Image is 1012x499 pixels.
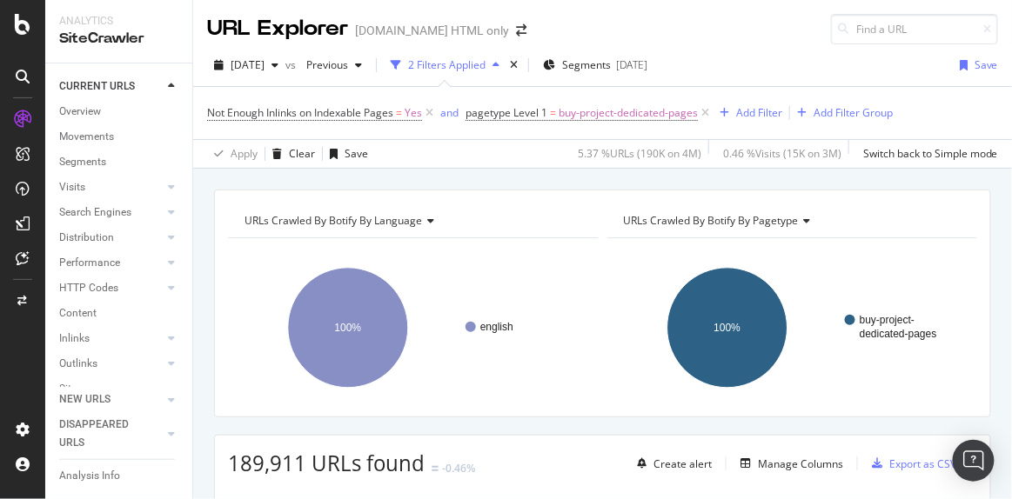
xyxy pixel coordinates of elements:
[516,24,526,37] div: arrow-right-arrow-left
[624,213,799,228] span: URLs Crawled By Botify By pagetype
[59,467,120,485] div: Analysis Info
[207,51,285,79] button: [DATE]
[59,355,97,373] div: Outlinks
[59,153,106,171] div: Segments
[889,456,956,471] div: Export as CSV
[265,140,315,168] button: Clear
[59,279,163,297] a: HTTP Codes
[59,304,97,323] div: Content
[59,254,120,272] div: Performance
[607,252,972,403] svg: A chart.
[559,101,698,125] span: buy-project-dedicated-pages
[653,456,712,471] div: Create alert
[59,29,178,49] div: SiteCrawler
[814,105,893,120] div: Add Filter Group
[59,77,135,96] div: CURRENT URLS
[953,440,995,482] div: Open Intercom Messenger
[59,103,180,121] a: Overview
[59,467,180,485] a: Analysis Info
[241,207,583,235] h4: URLs Crawled By Botify By language
[790,103,893,123] button: Add Filter Group
[59,329,90,348] div: Inlinks
[59,416,163,452] a: DISAPPEARED URLS
[59,254,163,272] a: Performance
[207,14,348,43] div: URL Explorer
[620,207,962,235] h4: URLs Crawled By Botify By pagetype
[734,453,843,474] button: Manage Columns
[630,449,712,477] button: Create alert
[440,104,459,121] button: and
[442,461,475,476] div: -0.46%
[59,103,101,121] div: Overview
[299,57,348,72] span: Previous
[466,105,547,120] span: pagetype Level 1
[59,390,111,409] div: NEW URLS
[59,416,147,452] div: DISAPPEARED URLS
[831,14,998,44] input: Find a URL
[207,105,393,120] span: Not Enough Inlinks on Indexable Pages
[713,103,782,123] button: Add Filter
[231,57,265,72] span: 2025 Aug. 14th
[953,51,998,79] button: Save
[860,328,937,340] text: dedicated-pages
[59,178,163,196] a: Visits
[396,105,402,120] span: =
[345,146,368,161] div: Save
[562,57,611,72] span: Segments
[323,140,368,168] button: Save
[863,146,998,161] div: Switch back to Simple mode
[59,153,180,171] a: Segments
[432,466,439,471] img: Equal
[736,105,782,120] div: Add Filter
[975,57,998,72] div: Save
[299,51,369,79] button: Previous
[550,105,556,120] span: =
[723,146,841,161] div: 0.46 % Visits ( 15K on 3M )
[335,322,362,334] text: 100%
[384,51,506,79] button: 2 Filters Applied
[714,322,741,334] text: 100%
[860,314,915,326] text: buy-project-
[228,252,593,403] svg: A chart.
[207,140,258,168] button: Apply
[59,380,163,398] a: Sitemaps
[408,57,486,72] div: 2 Filters Applied
[59,304,180,323] a: Content
[59,229,114,247] div: Distribution
[59,203,131,222] div: Search Engines
[59,128,114,146] div: Movements
[59,380,104,398] div: Sitemaps
[59,229,163,247] a: Distribution
[758,456,843,471] div: Manage Columns
[440,105,459,120] div: and
[59,355,163,373] a: Outlinks
[228,449,425,477] span: 189,911 URLs found
[59,329,163,348] a: Inlinks
[59,279,118,297] div: HTTP Codes
[355,22,509,39] div: [DOMAIN_NAME] HTML only
[245,213,422,228] span: URLs Crawled By Botify By language
[59,14,178,29] div: Analytics
[59,203,163,222] a: Search Engines
[578,146,701,161] div: 5.37 % URLs ( 190K on 4M )
[289,146,315,161] div: Clear
[59,77,163,96] a: CURRENT URLS
[285,57,299,72] span: vs
[856,140,998,168] button: Switch back to Simple mode
[59,128,180,146] a: Movements
[59,178,85,196] div: Visits
[231,146,258,161] div: Apply
[616,57,647,72] div: [DATE]
[405,101,422,125] span: Yes
[536,51,654,79] button: Segments[DATE]
[865,449,956,477] button: Export as CSV
[59,390,163,409] a: NEW URLS
[506,57,521,74] div: times
[480,321,513,333] text: english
